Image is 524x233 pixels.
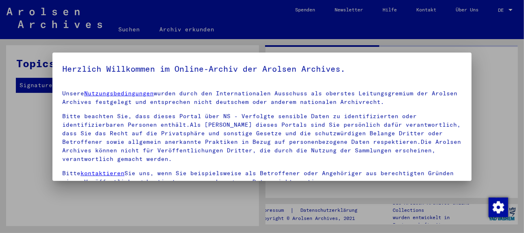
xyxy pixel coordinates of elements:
[62,62,462,75] h5: Herzlich Willkommen im Online-Archiv der Arolsen Archives.
[489,198,508,217] img: Zustimmung ändern
[62,112,462,163] p: Bitte beachten Sie, dass dieses Portal über NS - Verfolgte sensible Daten zu identifizierten oder...
[84,90,154,97] a: Nutzungsbedingungen
[62,169,462,186] p: Bitte Sie uns, wenn Sie beispielsweise als Betroffener oder Angehöriger aus berechtigten Gründen ...
[62,89,462,106] p: Unsere wurden durch den Internationalen Ausschuss als oberstes Leitungsgremium der Arolsen Archiv...
[80,169,124,177] a: kontaktieren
